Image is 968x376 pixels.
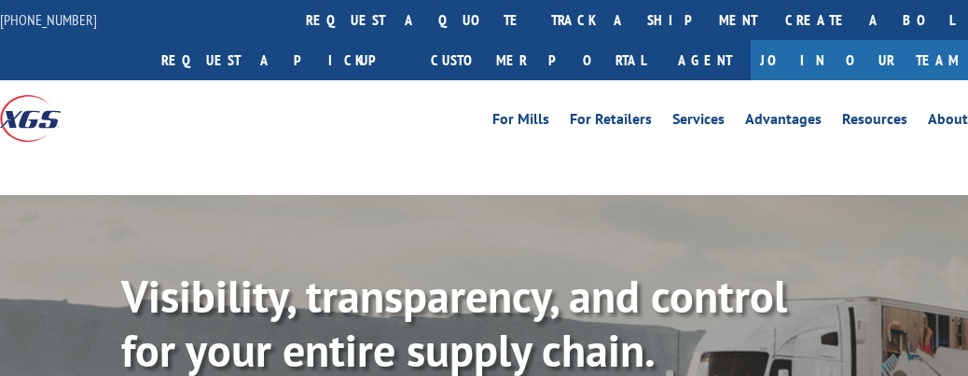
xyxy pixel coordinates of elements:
[745,112,822,132] a: Advantages
[842,112,907,132] a: Resources
[659,40,751,80] a: Agent
[751,40,968,80] a: Join Our Team
[928,112,968,132] a: About
[672,112,725,132] a: Services
[417,40,659,80] a: Customer Portal
[570,112,652,132] a: For Retailers
[492,112,549,132] a: For Mills
[147,40,417,80] a: Request a pickup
